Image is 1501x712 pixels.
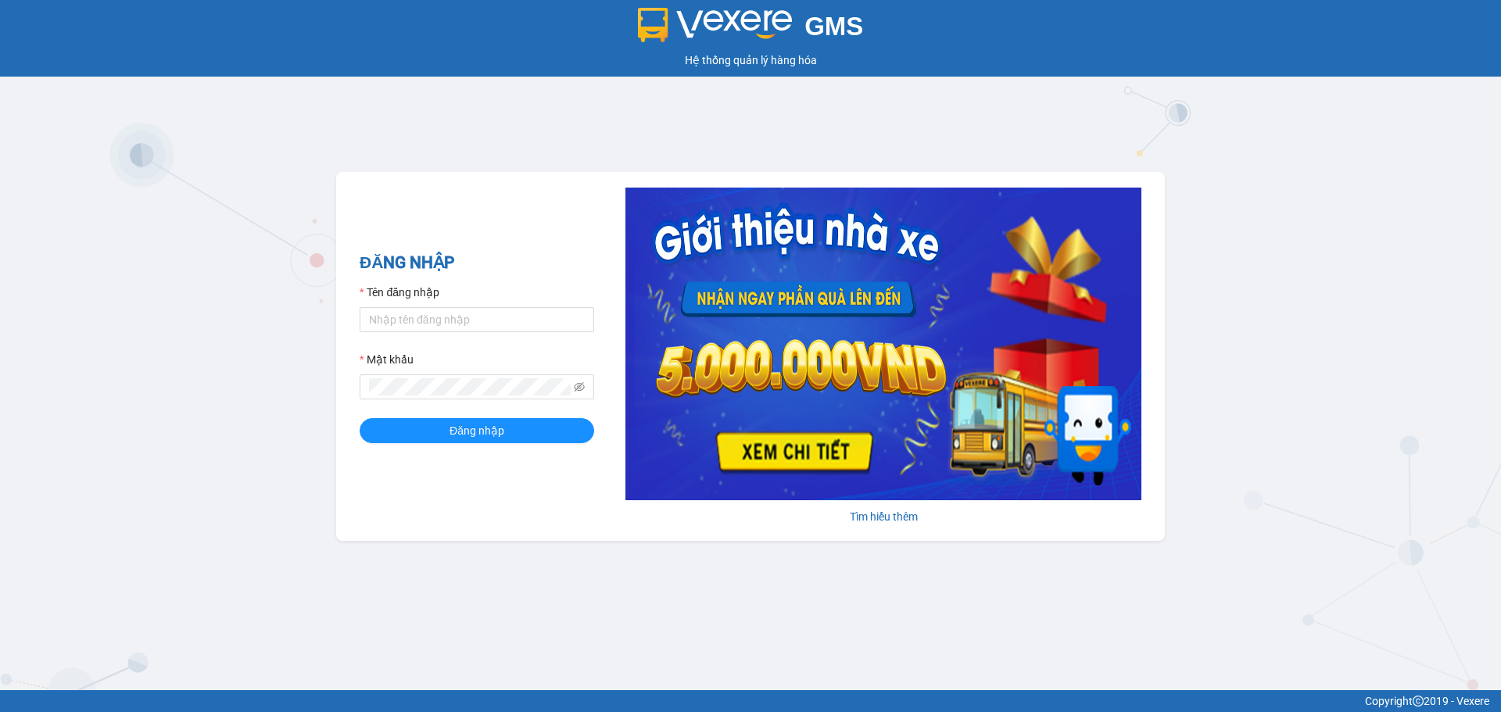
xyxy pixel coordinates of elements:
button: Đăng nhập [360,418,594,443]
input: Tên đăng nhập [360,307,594,332]
div: Copyright 2019 - Vexere [12,692,1489,710]
span: Đăng nhập [450,422,504,439]
label: Mật khẩu [360,351,414,368]
img: logo 2 [638,8,793,42]
div: Hệ thống quản lý hàng hóa [4,52,1497,69]
span: GMS [804,12,863,41]
span: eye-invisible [574,381,585,392]
input: Mật khẩu [369,378,571,395]
div: Tìm hiểu thêm [625,508,1141,525]
img: banner-0 [625,188,1141,500]
label: Tên đăng nhập [360,284,439,301]
span: copyright [1413,696,1424,707]
h2: ĐĂNG NHẬP [360,250,594,276]
a: GMS [638,23,864,36]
